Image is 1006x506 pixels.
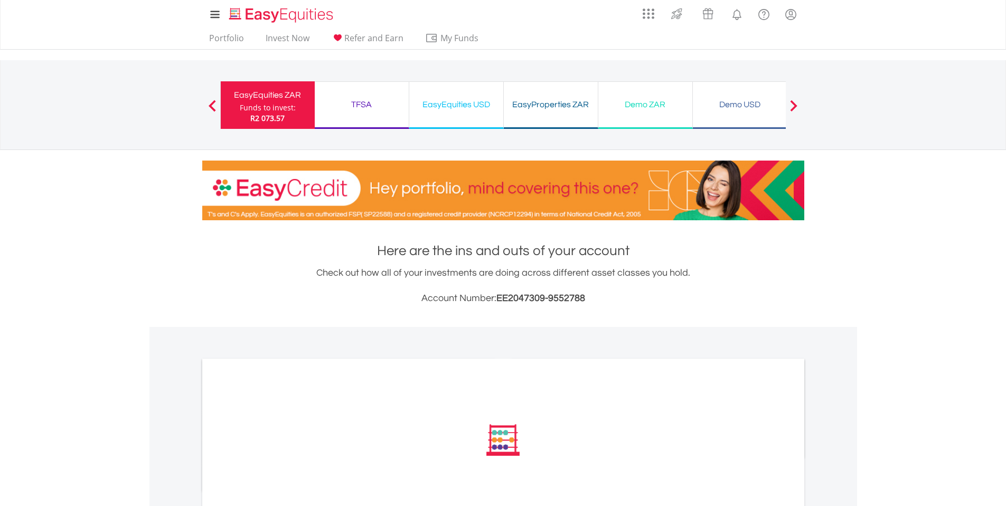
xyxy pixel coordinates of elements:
span: Refer and Earn [344,32,403,44]
a: AppsGrid [636,3,661,20]
div: EasyProperties ZAR [510,97,591,112]
a: FAQ's and Support [750,3,777,24]
div: Demo ZAR [605,97,686,112]
div: Funds to invest: [240,102,296,113]
img: grid-menu-icon.svg [643,8,654,20]
a: Vouchers [692,3,723,22]
div: Check out how all of your investments are doing across different asset classes you hold. [202,266,804,306]
div: TFSA [321,97,402,112]
a: Refer and Earn [327,33,408,49]
div: Demo USD [699,97,781,112]
img: EasyEquities_Logo.png [227,6,337,24]
a: Notifications [723,3,750,24]
span: EE2047309-9552788 [496,293,585,303]
a: Portfolio [205,33,248,49]
div: EasyEquities ZAR [227,88,308,102]
h1: Here are the ins and outs of your account [202,241,804,260]
div: EasyEquities USD [416,97,497,112]
span: R2 073.57 [250,113,285,123]
a: Invest Now [261,33,314,49]
a: Home page [225,3,337,24]
a: My Profile [777,3,804,26]
h3: Account Number: [202,291,804,306]
img: EasyCredit Promotion Banner [202,161,804,220]
span: My Funds [425,31,494,45]
img: vouchers-v2.svg [699,5,717,22]
button: Next [783,105,804,116]
button: Previous [202,105,223,116]
img: thrive-v2.svg [668,5,685,22]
